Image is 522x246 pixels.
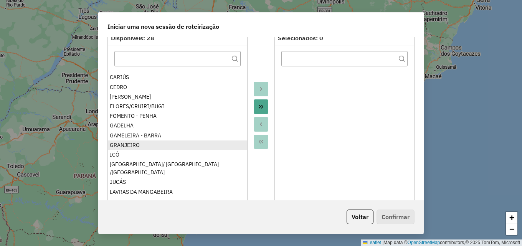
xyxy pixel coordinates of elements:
div: CARIÚS [110,73,245,81]
div: GRANJEIRO [110,141,245,149]
div: Selecionados: 0 [278,33,411,43]
span: Iniciar uma nova sessão de roteirização [107,22,219,31]
div: FLORES/CRUIRI/BUGI [110,102,245,111]
div: Map data © contributors,© 2025 TomTom, Microsoft [361,239,522,246]
div: GAMELEIRA - BARRA [110,132,245,140]
a: Zoom in [506,212,517,223]
a: OpenStreetMap [408,240,440,245]
div: GADELHA [110,122,245,130]
div: ICÓ [110,151,245,159]
span: − [509,224,514,234]
button: Voltar [347,210,373,224]
div: Disponíveis: 28 [111,33,244,43]
span: | [382,240,383,245]
div: CEDRO [110,83,245,91]
div: [PERSON_NAME] [110,93,245,101]
div: FOMENTO - PENHA [110,112,245,120]
div: JUCÁS [110,178,245,186]
a: Zoom out [506,223,517,235]
div: [GEOGRAPHIC_DATA]/ [GEOGRAPHIC_DATA] /[GEOGRAPHIC_DATA] [110,160,245,177]
button: Move All to Target [254,99,268,114]
a: Leaflet [363,240,381,245]
span: + [509,213,514,222]
div: LAVRAS DA MANGABEIRA [110,188,245,196]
